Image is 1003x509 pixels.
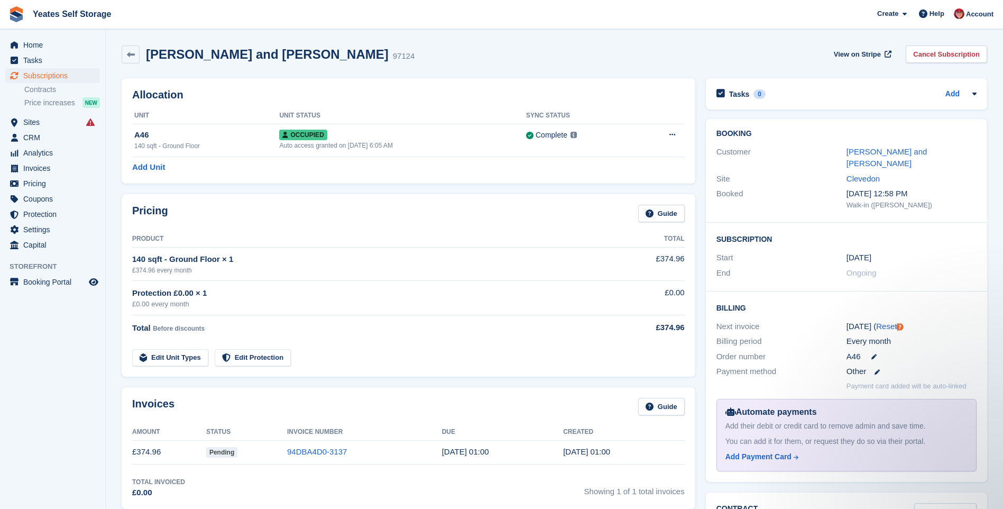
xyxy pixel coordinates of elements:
[10,261,105,272] span: Storefront
[834,49,881,60] span: View on Stripe
[23,38,87,52] span: Home
[5,176,100,191] a: menu
[716,351,846,363] div: Order number
[23,222,87,237] span: Settings
[23,161,87,176] span: Invoices
[132,424,206,441] th: Amount
[600,247,685,280] td: £374.96
[846,381,967,392] p: Payment card added will be auto-linked
[846,335,977,348] div: Every month
[716,335,846,348] div: Billing period
[954,8,964,19] img: Wendie Tanner
[24,85,100,95] a: Contracts
[5,146,100,160] a: menu
[132,266,600,275] div: £374.96 every month
[729,89,750,99] h2: Tasks
[716,366,846,378] div: Payment method
[134,141,279,151] div: 140 sqft - Ground Floor
[153,325,205,332] span: Before discounts
[132,299,600,310] div: £0.00 every month
[132,107,279,124] th: Unit
[23,53,87,68] span: Tasks
[725,451,963,462] a: Add Payment Card
[876,322,897,331] a: Reset
[895,322,905,332] div: Tooltip anchor
[716,252,846,264] div: Start
[536,130,567,141] div: Complete
[132,287,600,299] div: Protection £0.00 × 1
[5,161,100,176] a: menu
[966,9,993,20] span: Account
[5,53,100,68] a: menu
[442,424,563,441] th: Due
[8,6,24,22] img: stora-icon-8386f47178a22dfd0bd8f6a31ec36ba5ce8667c1dd55bd0f319d3a0aa187defe.svg
[132,205,168,222] h2: Pricing
[600,231,685,248] th: Total
[23,130,87,145] span: CRM
[716,233,977,244] h2: Subscription
[132,161,165,174] a: Add Unit
[82,97,100,108] div: NEW
[906,46,987,63] a: Cancel Subscription
[132,440,206,464] td: £374.96
[5,38,100,52] a: menu
[846,188,977,200] div: [DATE] 12:58 PM
[132,477,185,487] div: Total Invoiced
[132,398,174,415] h2: Invoices
[5,238,100,252] a: menu
[146,47,389,61] h2: [PERSON_NAME] and [PERSON_NAME]
[132,349,208,367] a: Edit Unit Types
[23,115,87,130] span: Sites
[584,477,685,499] span: Showing 1 of 1 total invoices
[600,322,685,334] div: £374.96
[716,130,977,138] h2: Booking
[132,89,685,101] h2: Allocation
[725,421,968,432] div: Add their debit or credit card to remove admin and save time.
[716,267,846,279] div: End
[23,207,87,222] span: Protection
[600,281,685,315] td: £0.00
[830,46,894,63] a: View on Stripe
[930,8,944,19] span: Help
[5,207,100,222] a: menu
[877,8,898,19] span: Create
[279,130,327,140] span: Occupied
[725,451,792,462] div: Add Payment Card
[716,173,846,185] div: Site
[716,146,846,170] div: Customer
[86,118,95,126] i: Smart entry sync failures have occurred
[23,238,87,252] span: Capital
[132,253,600,266] div: 140 sqft - Ground Floor × 1
[5,130,100,145] a: menu
[5,192,100,206] a: menu
[132,487,185,499] div: £0.00
[716,302,977,313] h2: Billing
[846,147,927,168] a: [PERSON_NAME] and [PERSON_NAME]
[846,174,880,183] a: Clevedon
[206,447,237,458] span: Pending
[638,205,685,222] a: Guide
[24,98,75,108] span: Price increases
[287,447,347,456] a: 94DBA4D0-3137
[132,323,151,332] span: Total
[23,176,87,191] span: Pricing
[5,68,100,83] a: menu
[638,398,685,415] a: Guide
[5,222,100,237] a: menu
[716,188,846,210] div: Booked
[29,5,116,23] a: Yeates Self Storage
[279,141,526,150] div: Auto access granted on [DATE] 6:05 AM
[87,276,100,288] a: Preview store
[5,115,100,130] a: menu
[393,50,415,62] div: 97124
[846,268,877,277] span: Ongoing
[206,424,287,441] th: Status
[279,107,526,124] th: Unit Status
[846,200,977,211] div: Walk-in ([PERSON_NAME])
[570,132,577,138] img: icon-info-grey-7440780725fd019a000dd9b08b2336e03edf1995a4989e88bcd33f0948082b44.svg
[23,146,87,160] span: Analytics
[563,447,610,456] time: 2025-10-01 00:00:39 UTC
[24,97,100,108] a: Price increases NEW
[215,349,291,367] a: Edit Protection
[23,68,87,83] span: Subscriptions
